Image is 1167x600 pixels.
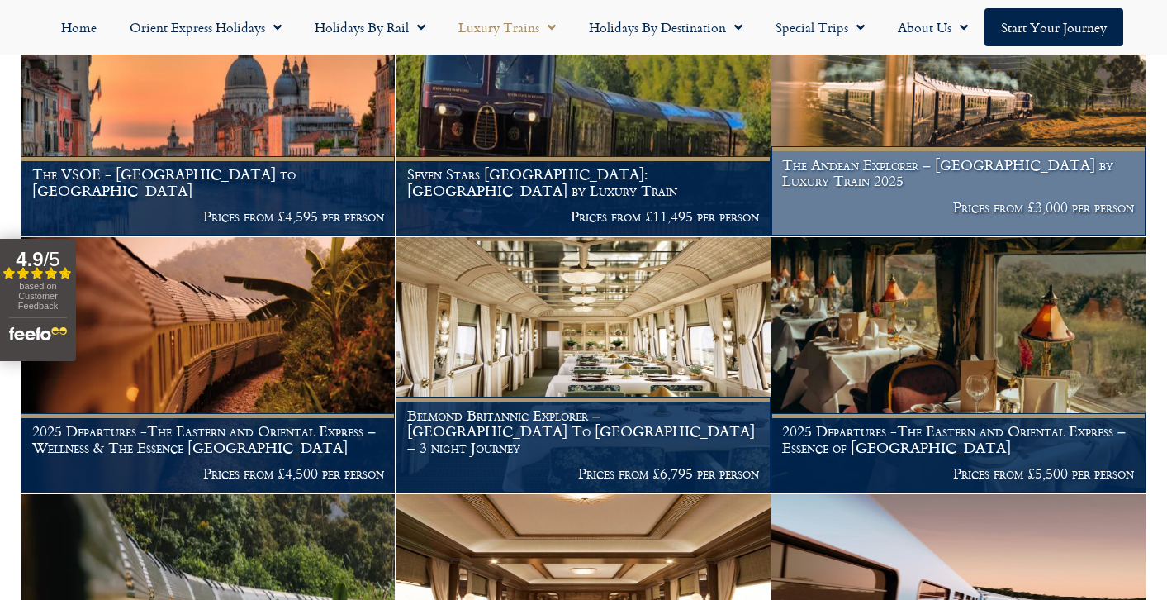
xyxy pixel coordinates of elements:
a: Belmond Britannic Explorer – [GEOGRAPHIC_DATA] To [GEOGRAPHIC_DATA] – 3 night Journey Prices from... [396,237,771,493]
p: Prices from £4,595 per person [32,208,384,225]
p: Prices from £5,500 per person [782,465,1134,482]
a: Orient Express Holidays [113,8,298,46]
a: Special Trips [759,8,881,46]
a: 2025 Departures -The Eastern and Oriental Express – Wellness & The Essence [GEOGRAPHIC_DATA] Pric... [21,237,396,493]
h1: 2025 Departures -The Eastern and Oriental Express – Essence of [GEOGRAPHIC_DATA] [782,423,1134,455]
h1: 2025 Departures -The Eastern and Oriental Express – Wellness & The Essence [GEOGRAPHIC_DATA] [32,423,384,455]
a: About Us [881,8,984,46]
a: 2025 Departures -The Eastern and Oriental Express – Essence of [GEOGRAPHIC_DATA] Prices from £5,5... [771,237,1146,493]
a: Holidays by Destination [572,8,759,46]
p: Prices from £3,000 per person [782,199,1134,216]
p: Prices from £11,495 per person [407,208,759,225]
nav: Menu [8,8,1159,46]
a: Luxury Trains [442,8,572,46]
p: Prices from £4,500 per person [32,465,384,482]
a: Home [45,8,113,46]
p: Prices from £6,795 per person [407,465,759,482]
h1: The VSOE - [GEOGRAPHIC_DATA] to [GEOGRAPHIC_DATA] [32,166,384,198]
h1: Seven Stars [GEOGRAPHIC_DATA]: [GEOGRAPHIC_DATA] by Luxury Train [407,166,759,198]
h1: Belmond Britannic Explorer – [GEOGRAPHIC_DATA] To [GEOGRAPHIC_DATA] – 3 night Journey [407,407,759,456]
h1: The Andean Explorer – [GEOGRAPHIC_DATA] by Luxury Train 2025 [782,157,1134,189]
a: Start your Journey [984,8,1123,46]
a: Holidays by Rail [298,8,442,46]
